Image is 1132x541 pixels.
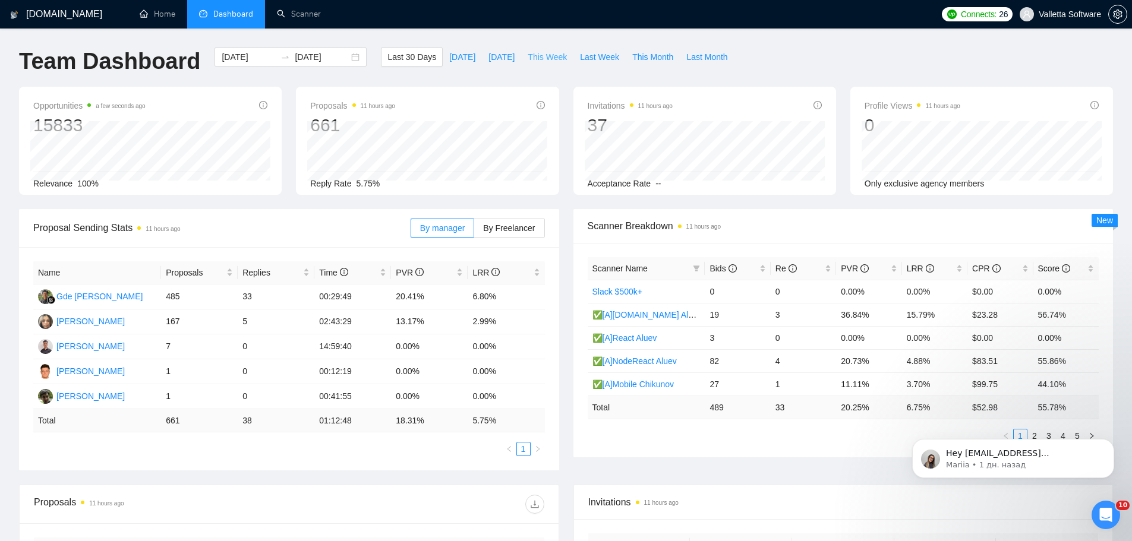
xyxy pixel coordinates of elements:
[161,384,238,409] td: 1
[592,310,702,319] a: ✅[A][DOMAIN_NAME] Aluev
[34,495,289,514] div: Proposals
[396,268,424,277] span: PVR
[902,349,967,372] td: 4.88%
[238,359,314,384] td: 0
[295,50,349,64] input: End date
[860,264,869,273] span: info-circle
[902,326,967,349] td: 0.00%
[310,99,395,113] span: Proposals
[38,389,53,404] img: MT
[483,223,535,233] span: By Freelancer
[1116,501,1130,510] span: 10
[314,359,391,384] td: 00:12:19
[161,309,238,334] td: 167
[592,333,657,343] a: ✅[A]React Aluev
[340,268,348,276] span: info-circle
[38,339,53,354] img: MK
[531,442,545,456] li: Next Page
[387,50,436,64] span: Last 30 Days
[894,414,1132,497] iframe: Intercom notifications сообщение
[468,334,544,359] td: 0.00%
[38,291,143,300] a: GKGde [PERSON_NAME]
[588,219,1099,233] span: Scanner Breakdown
[56,315,125,328] div: [PERSON_NAME]
[502,442,516,456] li: Previous Page
[38,341,125,350] a: MK[PERSON_NAME]
[161,359,238,384] td: 1
[491,268,500,276] span: info-circle
[517,442,530,455] a: 1
[690,260,702,277] span: filter
[1038,264,1070,273] span: Score
[238,261,314,284] th: Replies
[531,442,545,456] button: right
[314,309,391,334] td: 02:43:29
[710,264,736,273] span: Bids
[771,396,836,419] td: 33
[415,268,424,276] span: info-circle
[199,10,207,18] span: dashboard
[238,284,314,309] td: 33
[836,396,901,419] td: 20.25 %
[771,349,836,372] td: 4
[161,334,238,359] td: 7
[902,372,967,396] td: 3.70%
[902,280,967,303] td: 0.00%
[314,384,391,409] td: 00:41:55
[47,296,55,304] img: gigradar-bm.png
[771,372,836,396] td: 1
[534,445,541,453] span: right
[56,340,125,353] div: [PERSON_NAME]
[947,10,957,19] img: upwork-logo.png
[506,445,513,453] span: left
[1023,10,1031,18] span: user
[314,334,391,359] td: 14:59:40
[1108,10,1127,19] a: setting
[238,334,314,359] td: 0
[310,114,395,137] div: 661
[420,223,465,233] span: By manager
[686,50,727,64] span: Last Month
[813,101,822,109] span: info-circle
[580,50,619,64] span: Last Week
[521,48,573,67] button: This Week
[391,309,468,334] td: 13.17%
[361,103,395,109] time: 11 hours ago
[38,391,125,400] a: MT[PERSON_NAME]
[1033,349,1099,372] td: 55.86%
[865,114,960,137] div: 0
[1109,10,1127,19] span: setting
[865,179,985,188] span: Only exclusive agency members
[1096,216,1113,225] span: New
[1033,372,1099,396] td: 44.10%
[573,48,626,67] button: Last Week
[705,280,770,303] td: 0
[1090,101,1099,109] span: info-circle
[146,226,180,232] time: 11 hours ago
[771,326,836,349] td: 0
[238,409,314,432] td: 38
[56,290,143,303] div: Gde [PERSON_NAME]
[1092,501,1120,529] iframe: Intercom live chat
[222,50,276,64] input: Start date
[705,349,770,372] td: 82
[836,326,901,349] td: 0.00%
[638,103,673,109] time: 11 hours ago
[472,268,500,277] span: LRR
[280,52,290,62] span: swap-right
[972,264,1000,273] span: CPR
[771,303,836,326] td: 3
[967,396,1033,419] td: $ 52.98
[1033,280,1099,303] td: 0.00%
[166,266,224,279] span: Proposals
[238,384,314,409] td: 0
[999,8,1008,21] span: 26
[644,499,679,506] time: 11 hours ago
[592,379,674,389] a: ✅[A]Mobile Chikunov
[391,359,468,384] td: 0.00%
[161,409,238,432] td: 661
[56,365,125,378] div: [PERSON_NAME]
[836,349,901,372] td: 20.73%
